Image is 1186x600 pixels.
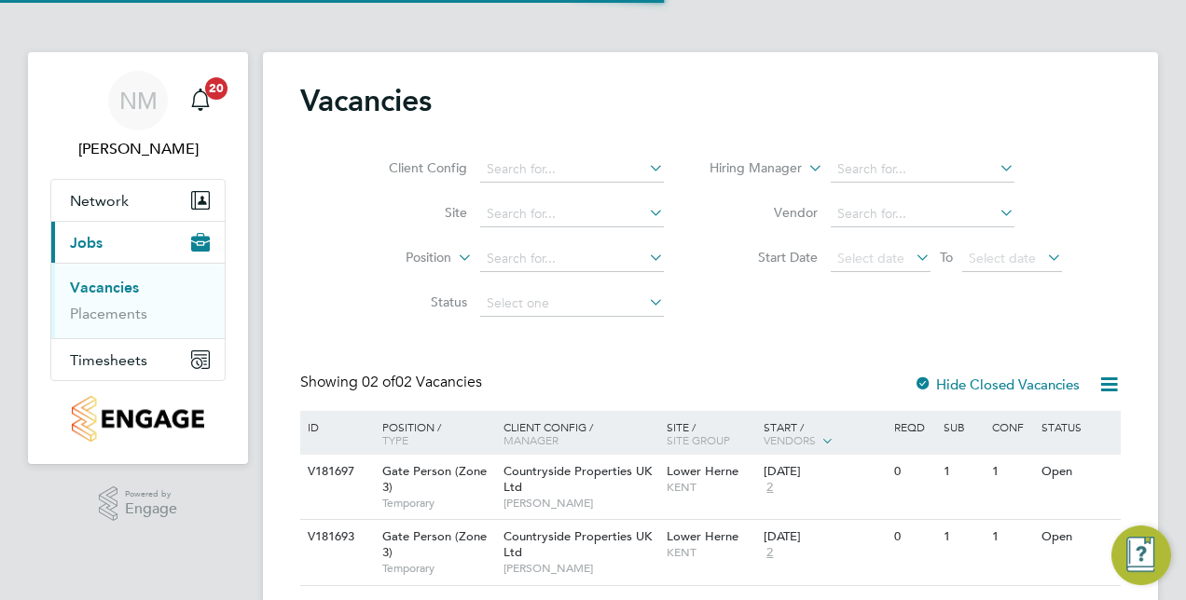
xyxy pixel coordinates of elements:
div: Site / [662,411,760,456]
a: Placements [70,305,147,322]
input: Search for... [831,157,1014,183]
label: Vendor [710,204,818,221]
a: Vacancies [70,279,139,296]
span: 02 of [362,373,395,391]
a: Powered byEngage [99,486,178,522]
span: Countryside Properties UK Ltd [503,463,652,495]
span: 20 [205,77,228,100]
span: Lower Herne [667,463,738,479]
span: Engage [125,501,177,517]
input: Search for... [480,246,664,272]
label: Status [360,293,467,310]
span: Select date [969,250,1036,266]
div: Jobs [51,263,225,338]
div: Open [1037,520,1118,554]
div: 0 [889,520,938,554]
div: V181693 [303,520,368,554]
span: KENT [667,545,755,560]
span: Select date [837,250,904,266]
label: Hiring Manager [695,159,802,178]
div: [DATE] [764,529,885,545]
a: NM[PERSON_NAME] [50,71,226,160]
input: Search for... [831,201,1014,227]
span: KENT [667,480,755,495]
div: 0 [889,455,938,489]
nav: Main navigation [28,52,248,464]
div: V181697 [303,455,368,489]
img: countryside-properties-logo-retina.png [72,396,203,442]
span: Manager [503,432,559,447]
button: Network [51,180,225,221]
button: Engage Resource Center [1111,525,1171,585]
span: 2 [764,480,776,496]
input: Search for... [480,201,664,227]
span: Type [382,432,408,447]
span: Temporary [382,496,494,511]
span: 2 [764,545,776,561]
input: Search for... [480,157,664,183]
span: 02 Vacancies [362,373,482,391]
div: Status [1037,411,1118,443]
span: Timesheets [70,351,147,369]
span: [PERSON_NAME] [503,496,657,511]
div: Showing [300,373,486,392]
span: Site Group [667,432,730,447]
span: Powered by [125,486,177,502]
span: Jobs [70,234,103,252]
input: Select one [480,291,664,317]
div: Client Config / [499,411,662,456]
div: 1 [987,455,1036,489]
span: Network [70,192,129,210]
a: 20 [182,71,219,130]
label: Client Config [360,159,467,176]
div: Start / [759,411,889,457]
span: Vendors [764,432,816,447]
span: Gate Person (Zone 3) [382,463,487,495]
label: Site [360,204,467,221]
label: Position [344,249,451,267]
a: Go to home page [50,396,226,442]
div: Position / [368,411,499,456]
div: 1 [987,520,1036,554]
span: Gate Person (Zone 3) [382,528,487,560]
div: 1 [939,520,987,554]
span: Lower Herne [667,528,738,544]
span: Temporary [382,561,494,576]
div: Conf [987,411,1036,443]
div: Sub [939,411,987,443]
div: 1 [939,455,987,489]
span: [PERSON_NAME] [503,561,657,576]
span: Nick Murphy [50,138,226,160]
button: Jobs [51,222,225,263]
button: Timesheets [51,339,225,380]
div: ID [303,411,368,443]
span: Countryside Properties UK Ltd [503,528,652,560]
div: Open [1037,455,1118,489]
span: To [934,245,958,269]
label: Hide Closed Vacancies [914,375,1080,393]
label: Start Date [710,249,818,266]
div: [DATE] [764,464,885,480]
div: Reqd [889,411,938,443]
h2: Vacancies [300,82,432,119]
span: NM [119,89,158,113]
